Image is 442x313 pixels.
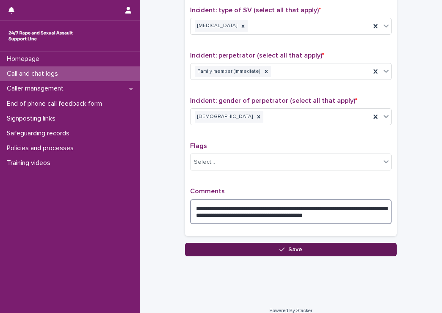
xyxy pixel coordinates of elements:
p: Caller management [3,85,70,93]
p: End of phone call feedback form [3,100,109,108]
button: Save [185,243,397,256]
div: Select... [194,158,215,167]
p: Homepage [3,55,46,63]
a: Powered By Stacker [269,308,312,313]
p: Safeguarding records [3,129,76,137]
p: Policies and processes [3,144,80,152]
p: Signposting links [3,115,62,123]
p: Call and chat logs [3,70,65,78]
p: Training videos [3,159,57,167]
span: Flags [190,143,207,149]
span: Save [288,247,302,253]
span: Incident: perpetrator (select all that apply) [190,52,324,59]
span: Incident: type of SV (select all that apply) [190,7,321,14]
span: Incident: gender of perpetrator (select all that apply) [190,97,357,104]
div: [MEDICAL_DATA] [195,20,238,32]
img: rhQMoQhaT3yELyF149Cw [7,27,75,44]
div: Family member (immediate) [195,66,262,77]
span: Comments [190,188,225,195]
div: [DEMOGRAPHIC_DATA] [195,111,254,123]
